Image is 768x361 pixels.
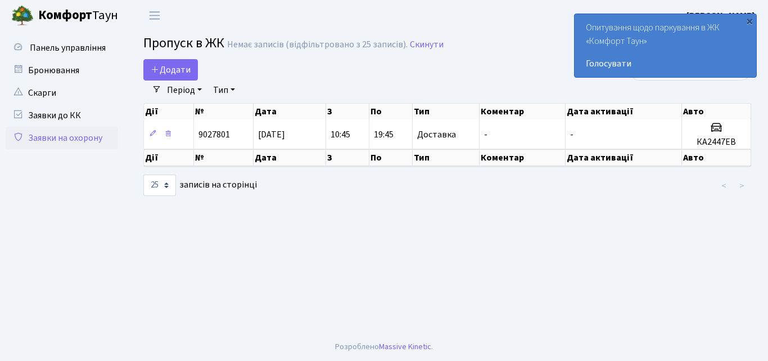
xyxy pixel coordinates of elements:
[326,104,369,119] th: З
[586,57,745,70] a: Голосувати
[369,104,413,119] th: По
[480,104,566,119] th: Коментар
[6,104,118,127] a: Заявки до КК
[227,39,408,50] div: Немає записів (відфільтровано з 25 записів).
[38,6,118,25] span: Таун
[38,6,92,24] b: Комфорт
[413,104,480,119] th: Тип
[6,59,118,82] a: Бронювання
[369,149,413,166] th: По
[194,149,254,166] th: №
[6,82,118,104] a: Скарги
[331,128,350,141] span: 10:45
[744,15,755,26] div: ×
[6,37,118,59] a: Панель управління
[570,128,573,141] span: -
[480,149,566,166] th: Коментар
[144,149,194,166] th: Дії
[143,175,257,196] label: записів на сторінці
[686,9,755,23] a: [PERSON_NAME]
[566,104,681,119] th: Дата активації
[258,128,285,141] span: [DATE]
[335,341,433,353] div: Розроблено .
[143,59,198,81] a: Додати
[6,127,118,149] a: Заявки на охорону
[144,104,194,119] th: Дії
[143,33,224,53] span: Пропуск в ЖК
[30,42,106,54] span: Панель управління
[209,81,240,100] a: Тип
[254,104,326,119] th: Дата
[417,130,456,139] span: Доставка
[162,81,206,100] a: Період
[151,64,191,76] span: Додати
[682,104,751,119] th: Авто
[686,10,755,22] b: [PERSON_NAME]
[141,6,169,25] button: Переключити навігацію
[410,39,444,50] a: Скинути
[484,128,487,141] span: -
[575,14,756,77] div: Опитування щодо паркування в ЖК «Комфорт Таун»
[379,341,431,353] a: Massive Kinetic
[254,149,326,166] th: Дата
[11,5,34,27] img: logo.png
[198,128,230,141] span: 9027801
[143,175,176,196] select: записів на сторінці
[686,137,746,148] h5: КА2447ЕВ
[194,104,254,119] th: №
[326,149,369,166] th: З
[682,149,751,166] th: Авто
[566,149,681,166] th: Дата активації
[413,149,480,166] th: Тип
[374,128,394,141] span: 19:45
